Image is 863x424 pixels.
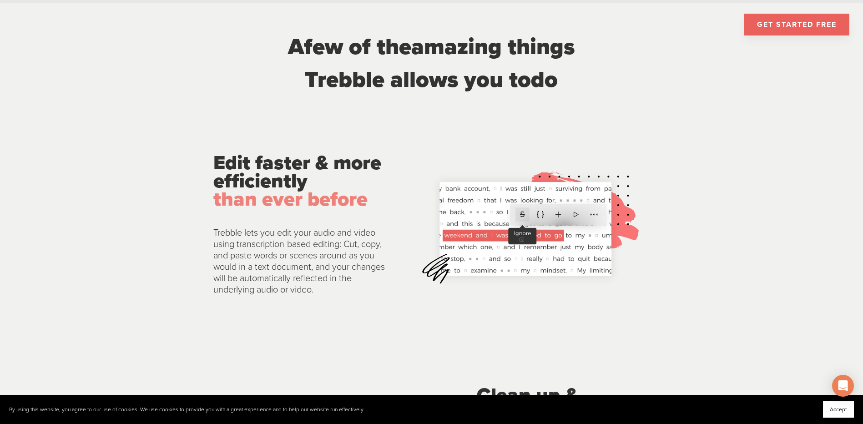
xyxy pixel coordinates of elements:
p: By using this website, you agree to our use of cookies. We use cookies to provide you with a grea... [9,406,364,413]
span: A [288,33,304,61]
span: than ever before [213,187,368,212]
button: Accept [823,401,854,418]
p: Trebble lets you edit your audio and video using transcription-based editing: Cut, copy, and past... [213,227,386,296]
a: GET STARTED FREE [744,14,849,35]
p: Edit faster & more efficiently [213,154,386,208]
div: Open Intercom Messenger [832,375,854,397]
span: Accept [830,406,847,413]
div: few of the Trebble allows you to [251,30,612,96]
span: do [531,66,558,93]
span: amazing things [411,33,575,61]
img: landing_page_assets%2Fedit_text_canvav_gray.png [402,162,650,296]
